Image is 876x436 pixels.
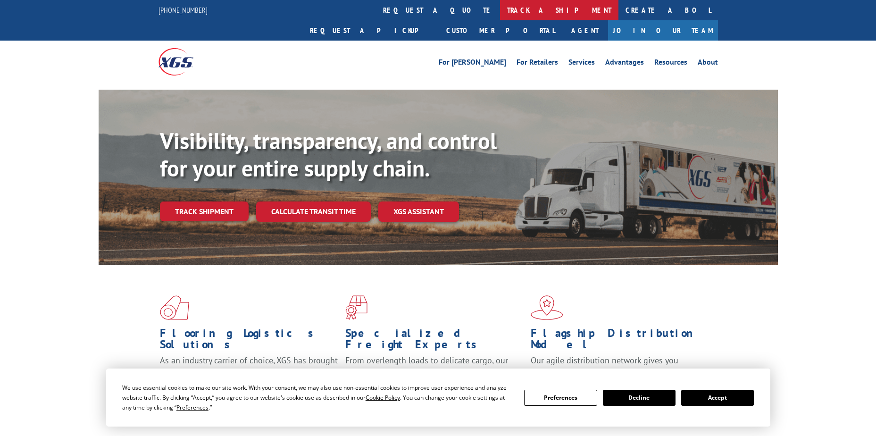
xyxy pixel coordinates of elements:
[681,390,754,406] button: Accept
[568,59,595,69] a: Services
[654,59,687,69] a: Resources
[303,20,439,41] a: Request a pickup
[531,327,709,355] h1: Flagship Distribution Model
[160,295,189,320] img: xgs-icon-total-supply-chain-intelligence-red
[531,295,563,320] img: xgs-icon-flagship-distribution-model-red
[160,327,338,355] h1: Flooring Logistics Solutions
[122,383,513,412] div: We use essential cookies to make our site work. With your consent, we may also use non-essential ...
[366,394,400,402] span: Cookie Policy
[439,59,506,69] a: For [PERSON_NAME]
[160,201,249,221] a: Track shipment
[439,20,562,41] a: Customer Portal
[562,20,608,41] a: Agent
[603,390,676,406] button: Decline
[524,390,597,406] button: Preferences
[608,20,718,41] a: Join Our Team
[176,403,209,411] span: Preferences
[256,201,371,222] a: Calculate transit time
[531,355,704,377] span: Our agile distribution network gives you nationwide inventory management on demand.
[106,369,770,427] div: Cookie Consent Prompt
[159,5,208,15] a: [PHONE_NUMBER]
[345,295,367,320] img: xgs-icon-focused-on-flooring-red
[345,327,524,355] h1: Specialized Freight Experts
[160,355,338,388] span: As an industry carrier of choice, XGS has brought innovation and dedication to flooring logistics...
[378,201,459,222] a: XGS ASSISTANT
[698,59,718,69] a: About
[345,355,524,397] p: From overlength loads to delicate cargo, our experienced staff knows the best way to move your fr...
[160,126,497,183] b: Visibility, transparency, and control for your entire supply chain.
[605,59,644,69] a: Advantages
[517,59,558,69] a: For Retailers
